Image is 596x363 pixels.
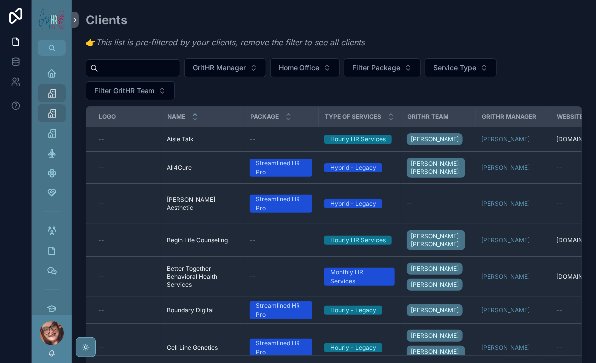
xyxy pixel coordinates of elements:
span: Logo [99,113,116,121]
a: [PERSON_NAME] [481,200,530,208]
a: Hourly - Legacy [324,343,395,352]
a: [PERSON_NAME] [481,135,544,143]
span: [PERSON_NAME] [481,344,530,352]
span: -- [556,344,562,352]
a: Hourly - Legacy [324,306,395,315]
a: [PERSON_NAME] [407,131,469,147]
span: [PERSON_NAME] [PERSON_NAME] [411,160,461,176]
span: All4Cure [167,164,192,172]
span: GritHR Manager [482,113,537,121]
em: This list is pre-filtered by your clients, remove the filter to see all clients [96,37,365,47]
a: [PERSON_NAME] [481,273,530,281]
span: [PERSON_NAME] [411,332,459,340]
span: -- [98,273,104,281]
a: -- [98,344,155,352]
a: Aisle Talk [167,135,238,143]
a: [PERSON_NAME] [481,306,530,314]
div: Hybrid - Legacy [330,163,376,172]
a: [PERSON_NAME] [PERSON_NAME] [407,230,465,250]
button: Select Button [425,58,497,77]
a: [PERSON_NAME] [PERSON_NAME] [407,156,469,180]
span: Home Office [279,63,319,73]
span: Service Type [433,63,476,73]
span: -- [98,164,104,172]
div: Monthly HR Services [330,268,389,286]
a: -- [250,273,312,281]
a: -- [98,273,155,281]
span: -- [250,135,256,143]
span: Filter Package [352,63,400,73]
div: Streamlined HR Pro [256,339,306,357]
a: -- [407,200,469,208]
a: [PERSON_NAME] [481,273,544,281]
span: Name [168,113,186,121]
a: [PERSON_NAME] [481,344,544,352]
a: [PERSON_NAME] [407,133,463,145]
a: Streamlined HR Pro [250,301,312,319]
span: -- [250,273,256,281]
a: -- [98,164,155,172]
a: Streamlined HR Pro [250,195,312,213]
div: Hourly - Legacy [330,343,376,352]
a: [PERSON_NAME] [481,164,530,172]
a: -- [250,236,312,244]
a: Streamlined HR Pro [250,159,312,177]
span: Aisle Talk [167,135,194,143]
a: Hybrid - Legacy [324,163,395,172]
a: [PERSON_NAME][PERSON_NAME] [407,261,469,293]
a: [PERSON_NAME] Aesthetic [167,196,238,212]
span: -- [250,236,256,244]
div: Hybrid - Legacy [330,199,376,208]
span: -- [556,164,562,172]
span: Type of Services [325,113,382,121]
div: Hourly HR Services [330,135,386,144]
span: -- [407,200,413,208]
p: 👉 [86,36,365,48]
div: Hourly - Legacy [330,306,376,315]
a: [PERSON_NAME] [481,135,530,143]
a: Hourly HR Services [324,135,395,144]
a: -- [98,236,155,244]
span: Begin Life Counseling [167,236,228,244]
a: -- [98,306,155,314]
span: GritHR Team [408,113,449,121]
button: Select Button [184,58,266,77]
a: -- [98,200,155,208]
span: Website [557,113,584,121]
a: Boundary Digital [167,306,238,314]
span: Boundary Digital [167,306,214,314]
span: Package [251,113,279,121]
a: [PERSON_NAME] [407,330,463,342]
span: -- [556,306,562,314]
a: [PERSON_NAME] [481,236,530,244]
div: Streamlined HR Pro [256,159,306,177]
button: Select Button [344,58,421,77]
a: -- [250,135,312,143]
span: Filter GritHR Team [94,86,154,96]
a: Better Together Behavioral Health Services [167,265,238,289]
a: [PERSON_NAME] [407,263,463,275]
a: [PERSON_NAME] [407,302,469,318]
div: scrollable content [32,56,72,315]
a: [PERSON_NAME] [PERSON_NAME] [407,228,469,252]
span: GritHR Manager [193,63,246,73]
a: [PERSON_NAME] [407,279,463,291]
div: Streamlined HR Pro [256,195,306,213]
a: Monthly HR Services [324,268,395,286]
span: -- [98,236,104,244]
span: [PERSON_NAME] [411,281,459,289]
a: [PERSON_NAME] [481,164,544,172]
span: -- [556,200,562,208]
h2: Clients [86,12,365,28]
span: -- [98,135,104,143]
span: -- [98,200,104,208]
div: Streamlined HR Pro [256,301,306,319]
